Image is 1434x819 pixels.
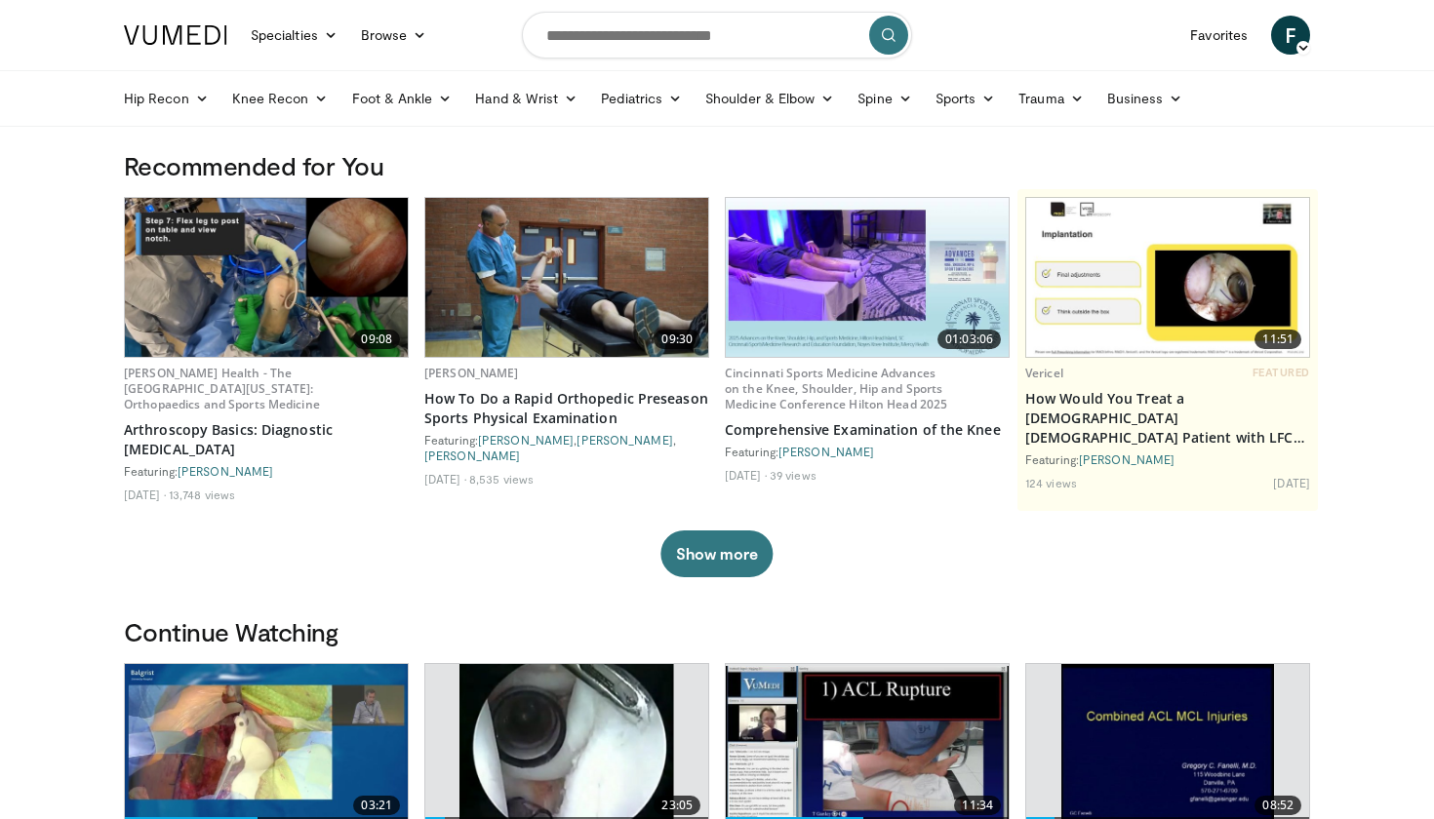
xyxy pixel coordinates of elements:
a: Foot & Ankle [340,79,464,118]
img: 061175c1-49b6-4e1f-8108-e197501d7c43.620x360_q85_upscale.jpg [726,198,1009,357]
input: Search topics, interventions [522,12,912,58]
a: Favorites [1178,16,1259,55]
a: [PERSON_NAME] [424,365,519,381]
a: [PERSON_NAME] [178,464,273,478]
a: 01:03:06 [726,198,1009,357]
a: [PERSON_NAME] [478,433,574,447]
li: 8,535 views [469,471,534,487]
div: Featuring: , , [424,432,709,463]
a: Specialties [239,16,349,55]
a: Shoulder & Elbow [694,79,846,118]
a: [PERSON_NAME] [577,433,672,447]
li: [DATE] [424,471,466,487]
h3: Continue Watching [124,616,1310,647]
a: Spine [846,79,923,118]
img: 80b9674e-700f-42d5-95ff-2772df9e177e.jpeg.620x360_q85_upscale.jpg [125,198,408,357]
a: How Would You Treat a [DEMOGRAPHIC_DATA] [DEMOGRAPHIC_DATA] Patient with LFC Defect and Partial A... [1025,389,1310,448]
a: Cincinnati Sports Medicine Advances on the Knee, Shoulder, Hip and Sports Medicine Conference Hil... [725,365,947,412]
img: 62f325f7-467e-4e39-9fa8-a2cb7d050ecd.620x360_q85_upscale.jpg [1026,198,1309,357]
img: VuMedi Logo [124,25,227,45]
a: Browse [349,16,439,55]
a: Hip Recon [112,79,220,118]
a: Arthroscopy Basics: Diagnostic [MEDICAL_DATA] [124,420,409,459]
img: d8b1f0ff-135c-420c-896e-84d5a2cb23b7.620x360_q85_upscale.jpg [425,198,708,357]
span: FEATURED [1253,366,1310,379]
span: 01:03:06 [937,330,1001,349]
a: Business [1095,79,1195,118]
a: Sports [924,79,1008,118]
a: How To Do a Rapid Orthopedic Preseason Sports Physical Examination [424,389,709,428]
li: 13,748 views [169,487,235,502]
h3: Recommended for You [124,150,1310,181]
a: 09:08 [125,198,408,357]
li: 124 views [1025,475,1077,490]
a: Knee Recon [220,79,340,118]
a: [PERSON_NAME] [778,445,874,458]
span: 09:30 [654,330,700,349]
div: Featuring: [1025,451,1310,467]
a: F [1271,16,1310,55]
a: Pediatrics [589,79,694,118]
button: Show more [660,530,773,577]
a: 09:30 [425,198,708,357]
div: Featuring: [725,444,1010,459]
span: 09:08 [353,330,400,349]
span: 11:51 [1255,330,1301,349]
a: Vericel [1025,365,1063,381]
span: 11:34 [954,796,1001,815]
a: [PERSON_NAME] [1079,452,1175,466]
span: 03:21 [353,796,400,815]
li: [DATE] [124,487,166,502]
li: [DATE] [1273,475,1310,490]
span: 23:05 [654,796,700,815]
div: Featuring: [124,463,409,479]
a: [PERSON_NAME] [424,448,520,462]
li: [DATE] [725,467,767,483]
a: Trauma [1007,79,1095,118]
span: 08:52 [1255,796,1301,815]
a: [PERSON_NAME] Health - The [GEOGRAPHIC_DATA][US_STATE]: Orthopaedics and Sports Medicine [124,365,320,412]
a: Comprehensive Examination of the Knee [725,420,1010,440]
li: 39 views [770,467,817,483]
a: 11:51 [1026,198,1309,357]
a: Hand & Wrist [463,79,589,118]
